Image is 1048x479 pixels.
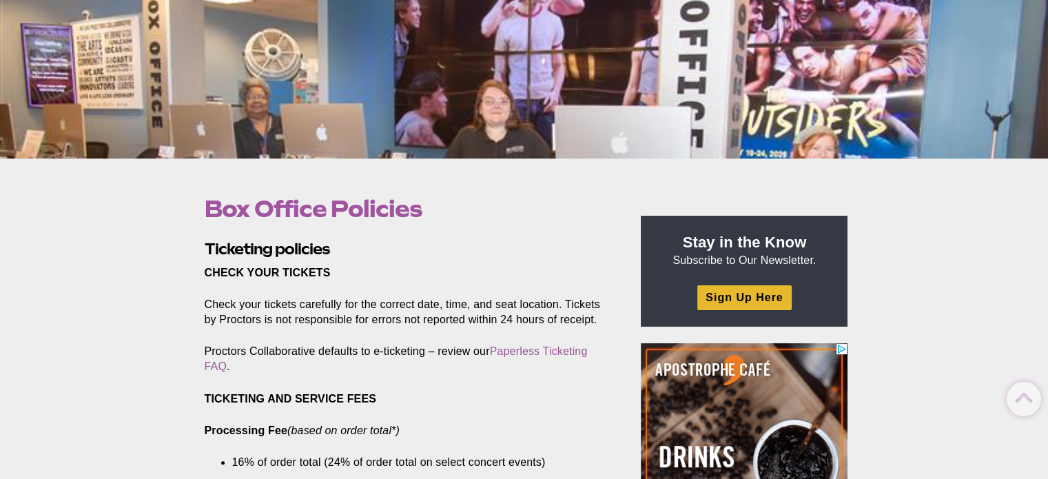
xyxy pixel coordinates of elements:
[287,425,400,436] em: (based on order total*)
[697,285,791,309] a: Sign Up Here
[205,196,610,222] h1: Box Office Policies
[205,344,610,374] p: Proctors Collaborative defaults to e-ticketing – review our .
[232,455,589,470] li: 16% of order total (24% of order total on select concert events)
[657,232,831,268] p: Subscribe to Our Newsletter.
[205,267,331,278] strong: CHECK YOUR TICKETS
[205,238,610,260] h2: Ticketing policies
[205,425,288,436] strong: Processing Fee
[205,393,377,405] strong: TICKETING AND SERVICE FEES
[205,297,610,327] p: Check your tickets carefully for the correct date, time, and seat location. Tickets by Proctors i...
[683,234,807,251] strong: Stay in the Know
[1007,383,1034,410] a: Back to Top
